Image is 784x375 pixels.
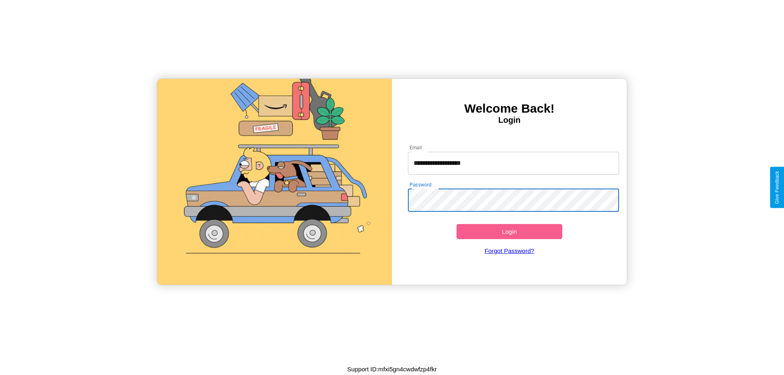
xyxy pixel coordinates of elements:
[410,181,431,188] label: Password
[457,224,562,239] button: Login
[410,144,422,151] label: Email
[392,115,627,125] h4: Login
[157,79,392,285] img: gif
[404,239,615,262] a: Forgot Password?
[347,364,437,375] p: Support ID: mfxi5gn4cwdwfzp4fkr
[774,171,780,204] div: Give Feedback
[392,102,627,115] h3: Welcome Back!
